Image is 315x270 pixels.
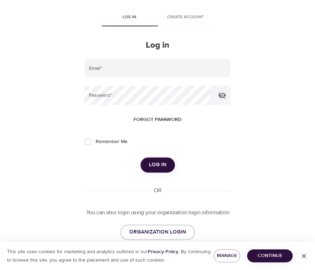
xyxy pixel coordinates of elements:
[121,225,195,239] a: ORGANIZATION LOGIN
[253,251,287,260] span: Continue
[84,40,230,50] h2: Log in
[131,113,184,126] button: Forgot password
[129,228,186,237] span: ORGANIZATION LOGIN
[214,249,240,262] button: Manage
[84,9,230,26] div: disabled tabs example
[162,14,210,21] span: Create account
[141,157,175,172] button: Log in
[84,209,230,217] p: You can also login using your organization login information
[151,187,164,195] div: OR
[219,251,234,260] span: Manage
[133,115,182,124] span: Forgot password
[247,249,293,262] button: Continue
[106,14,153,21] span: Log in
[149,160,166,169] span: Log in
[148,249,178,255] a: Privacy Policy
[95,138,127,146] span: Remember Me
